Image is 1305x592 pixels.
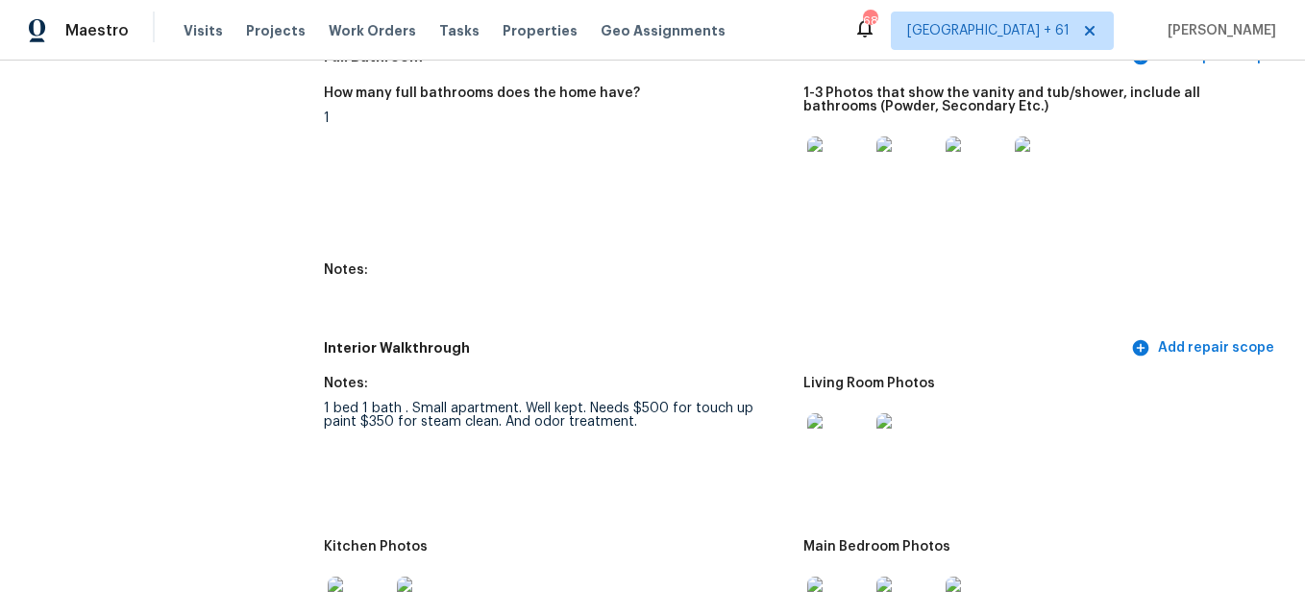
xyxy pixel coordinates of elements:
[1127,331,1282,366] button: Add repair scope
[184,21,223,40] span: Visits
[803,377,935,390] h5: Living Room Photos
[803,86,1267,113] h5: 1-3 Photos that show the vanity and tub/shower, include all bathrooms (Powder, Secondary Etc.)
[803,540,950,554] h5: Main Bedroom Photos
[324,402,787,429] div: 1 bed 1 bath . Small apartment. Well kept. Needs $500 for touch up paint $350 for steam clean. An...
[1135,336,1274,360] span: Add repair scope
[65,21,129,40] span: Maestro
[324,86,640,100] h5: How many full bathrooms does the home have?
[907,21,1070,40] span: [GEOGRAPHIC_DATA] + 61
[601,21,726,40] span: Geo Assignments
[863,12,876,31] div: 687
[503,21,578,40] span: Properties
[324,111,787,125] div: 1
[1160,21,1276,40] span: [PERSON_NAME]
[324,377,368,390] h5: Notes:
[329,21,416,40] span: Work Orders
[324,338,1127,358] h5: Interior Walkthrough
[324,263,368,277] h5: Notes:
[439,24,480,37] span: Tasks
[246,21,306,40] span: Projects
[324,540,428,554] h5: Kitchen Photos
